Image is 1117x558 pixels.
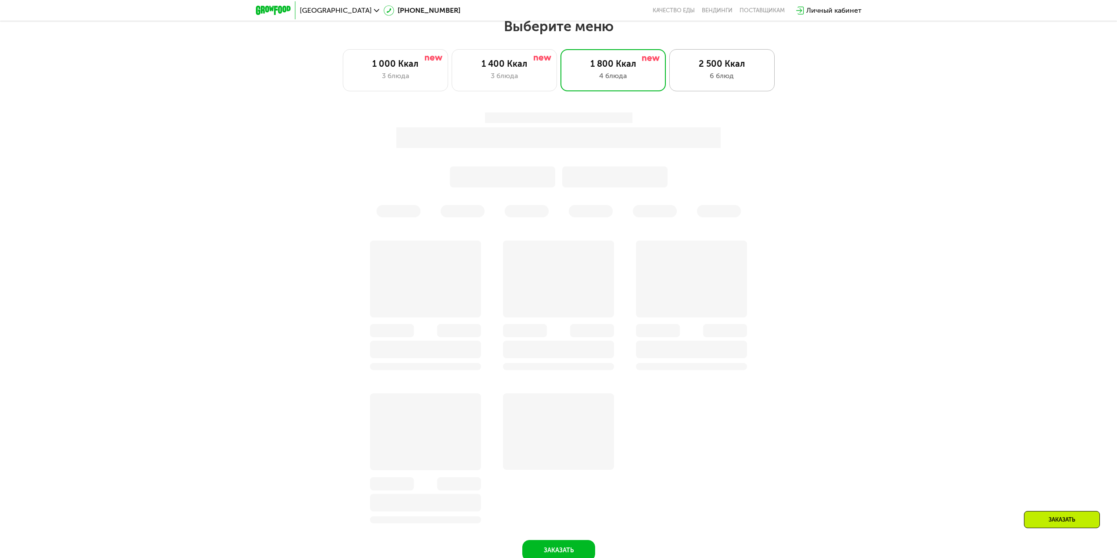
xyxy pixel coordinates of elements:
[352,71,439,81] div: 3 блюда
[806,5,862,16] div: Личный кабинет
[570,71,657,81] div: 4 блюда
[653,7,695,14] a: Качество еды
[461,58,548,69] div: 1 400 Ккал
[28,18,1089,35] h2: Выберите меню
[300,7,372,14] span: [GEOGRAPHIC_DATA]
[570,58,657,69] div: 1 800 Ккал
[702,7,733,14] a: Вендинги
[679,58,765,69] div: 2 500 Ккал
[384,5,460,16] a: [PHONE_NUMBER]
[679,71,765,81] div: 6 блюд
[461,71,548,81] div: 3 блюда
[740,7,785,14] div: поставщикам
[1024,511,1100,528] div: Заказать
[352,58,439,69] div: 1 000 Ккал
